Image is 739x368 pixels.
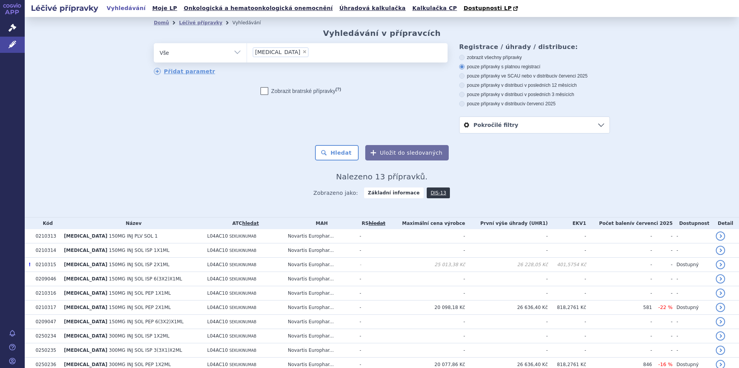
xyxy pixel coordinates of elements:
[64,233,107,239] span: [MEDICAL_DATA]
[673,258,712,272] td: Dostupný
[284,258,356,272] td: Novartis Europhar...
[315,145,359,160] button: Hledat
[459,73,610,79] label: pouze přípravky ve SCAU nebo v distribuci
[465,329,548,343] td: -
[337,3,408,14] a: Úhradová kalkulačka
[207,305,228,310] span: L04AC10
[716,260,725,269] a: detail
[203,218,284,229] th: ATC
[369,221,385,226] del: hledat
[465,243,548,258] td: -
[356,272,387,286] td: -
[150,3,179,14] a: Moje LP
[356,343,387,358] td: -
[207,262,228,267] span: L04AC10
[109,319,184,324] span: 150MG INJ SOL PEP 6(3X2)X1ML
[716,231,725,241] a: detail
[229,248,256,253] span: SEKUKINUMAB
[356,300,387,315] td: -
[652,229,673,243] td: -
[32,329,60,343] td: 0250234
[335,87,341,92] abbr: (?)
[586,218,673,229] th: Počet balení
[32,218,60,229] th: Kód
[652,343,673,358] td: -
[673,300,712,315] td: Dostupný
[652,329,673,343] td: -
[586,300,652,315] td: 581
[207,290,228,296] span: L04AC10
[365,145,449,160] button: Uložit do sledovaných
[284,286,356,300] td: Novartis Europhar...
[673,286,712,300] td: -
[548,286,586,300] td: -
[181,3,335,14] a: Onkologická a hematoonkologická onemocnění
[154,68,215,75] a: Přidat parametr
[64,248,107,253] span: [MEDICAL_DATA]
[229,334,256,338] span: SEKUKINUMAB
[673,218,712,229] th: Dostupnost
[548,329,586,343] td: -
[586,243,652,258] td: -
[229,263,256,267] span: SEKUKINUMAB
[716,331,725,341] a: detail
[207,248,228,253] span: L04AC10
[712,218,739,229] th: Detail
[716,289,725,298] a: detail
[673,315,712,329] td: -
[109,362,171,367] span: 300MG INJ SOL PEP 1X2ML
[109,305,171,310] span: 150MG INJ SOL PEP 2X1ML
[461,3,522,14] a: Dostupnosti LP
[284,343,356,358] td: Novartis Europhar...
[284,329,356,343] td: Novartis Europhar...
[673,229,712,243] td: -
[388,315,465,329] td: -
[229,234,256,238] span: SEKUKINUMAB
[586,343,652,358] td: -
[586,315,652,329] td: -
[364,187,424,198] strong: Základní informace
[179,20,222,25] a: Léčivé přípravky
[207,276,228,282] span: L04AC10
[109,290,171,296] span: 150MG INJ SOL PEP 1X1ML
[255,49,300,55] span: [MEDICAL_DATA]
[356,229,387,243] td: -
[356,329,387,343] td: -
[261,87,341,95] label: Zobrazit bratrské přípravky
[459,54,610,61] label: zobrazit všechny přípravky
[232,17,271,29] li: Vyhledávání
[548,272,586,286] td: -
[356,286,387,300] td: -
[459,82,610,88] label: pouze přípravky v distribuci v posledních 12 měsících
[302,49,307,54] span: ×
[388,329,465,343] td: -
[586,272,652,286] td: -
[323,29,441,38] h2: Vyhledávání v přípravcích
[32,300,60,315] td: 0210317
[229,348,256,353] span: SEKUKINUMAB
[32,258,60,272] td: 0210315
[716,317,725,326] a: detail
[32,343,60,358] td: 0250235
[32,229,60,243] td: 0210313
[64,319,107,324] span: [MEDICAL_DATA]
[465,218,548,229] th: První výše úhrady (UHR1)
[284,243,356,258] td: Novartis Europhar...
[109,348,182,353] span: 300MG INJ SOL ISP 3(3X1)X2ML
[229,277,256,281] span: SEKUKINUMAB
[555,73,587,79] span: v červenci 2025
[207,348,228,353] span: L04AC10
[356,315,387,329] td: -
[427,187,450,198] a: DIS-13
[465,286,548,300] td: -
[652,286,673,300] td: -
[311,47,315,57] input: [MEDICAL_DATA]
[369,221,385,226] a: vyhledávání neobsahuje žádnou platnou referenční skupinu
[388,272,465,286] td: -
[29,262,31,267] span: Poslední data tohoto produktu jsou ze SCAU platného k 01.04.2023.
[673,343,712,358] td: -
[104,3,148,14] a: Vyhledávání
[388,258,465,272] td: 25 013,38 Kč
[652,315,673,329] td: -
[388,218,465,229] th: Maximální cena výrobce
